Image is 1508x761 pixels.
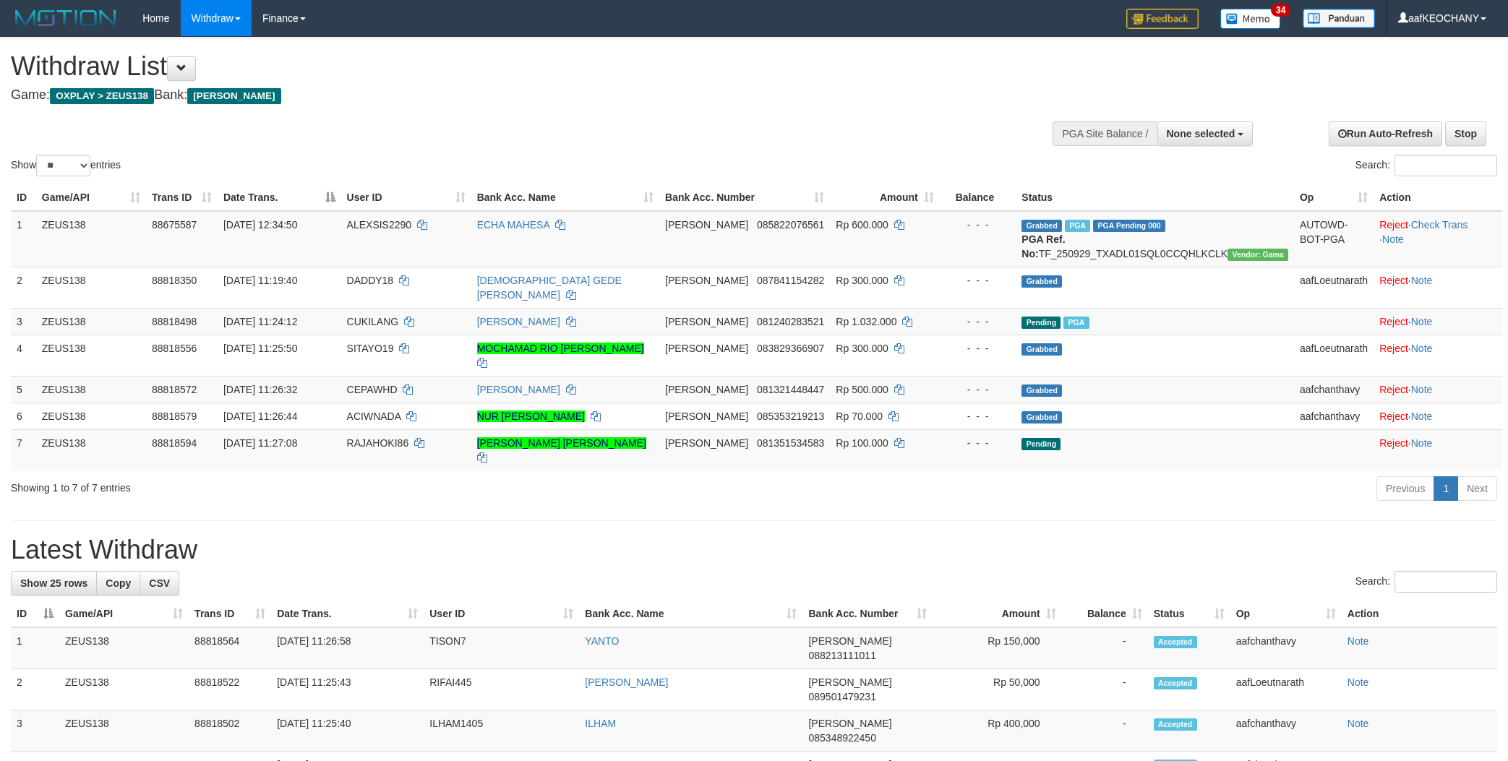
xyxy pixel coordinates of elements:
[347,384,398,395] span: CEPAWHD
[665,437,748,449] span: [PERSON_NAME]
[808,718,891,729] span: [PERSON_NAME]
[1157,121,1254,146] button: None selected
[341,184,471,211] th: User ID: activate to sort column ascending
[836,316,896,327] span: Rp 1.032.000
[1220,9,1281,29] img: Button%20Memo.svg
[1411,219,1468,231] a: Check Trans
[1434,476,1458,501] a: 1
[347,437,409,449] span: RAJAHOKI86
[836,410,883,422] span: Rp 70.000
[946,273,1011,288] div: - - -
[808,676,891,688] span: [PERSON_NAME]
[223,410,297,422] span: [DATE] 11:26:44
[1021,220,1062,232] span: Grabbed
[1395,155,1497,176] input: Search:
[1348,676,1369,688] a: Note
[146,184,218,211] th: Trans ID: activate to sort column ascending
[1228,249,1288,261] span: Vendor URL: https://trx31.1velocity.biz
[1154,677,1197,689] span: Accepted
[140,571,179,596] a: CSV
[271,627,424,669] td: [DATE] 11:26:58
[11,211,36,267] td: 1
[1348,718,1369,729] a: Note
[11,88,991,103] h4: Game: Bank:
[59,601,189,627] th: Game/API: activate to sort column ascending
[579,601,802,627] th: Bank Acc. Name: activate to sort column ascending
[11,710,59,752] td: 3
[477,343,644,354] a: MOCHAMAD RIO [PERSON_NAME]
[1294,403,1374,429] td: aafchanthavy
[1021,343,1062,356] span: Grabbed
[477,316,560,327] a: [PERSON_NAME]
[1355,155,1497,176] label: Search:
[1329,121,1442,146] a: Run Auto-Refresh
[152,275,197,286] span: 88818350
[152,343,197,354] span: 88818556
[152,219,197,231] span: 88675587
[1376,476,1434,501] a: Previous
[424,669,579,710] td: RIFAI445
[50,88,154,104] span: OXPLAY > ZEUS138
[223,437,297,449] span: [DATE] 11:27:08
[96,571,140,596] a: Copy
[1411,384,1433,395] a: Note
[1457,476,1497,501] a: Next
[347,343,394,354] span: SITAYO19
[933,669,1062,710] td: Rp 50,000
[223,343,297,354] span: [DATE] 11:25:50
[1062,627,1148,669] td: -
[11,429,36,470] td: 7
[152,437,197,449] span: 88818594
[946,314,1011,329] div: - - -
[1021,233,1065,259] b: PGA Ref. No:
[1342,601,1497,627] th: Action
[36,155,90,176] select: Showentries
[1374,267,1502,308] td: ·
[1148,601,1230,627] th: Status: activate to sort column ascending
[11,627,59,669] td: 1
[11,335,36,376] td: 4
[106,577,131,589] span: Copy
[11,267,36,308] td: 2
[1021,411,1062,424] span: Grabbed
[477,384,560,395] a: [PERSON_NAME]
[1374,403,1502,429] td: ·
[271,669,424,710] td: [DATE] 11:25:43
[471,184,659,211] th: Bank Acc. Name: activate to sort column ascending
[1230,669,1342,710] td: aafLoeutnarath
[1230,601,1342,627] th: Op: activate to sort column ascending
[1021,317,1061,329] span: Pending
[836,219,888,231] span: Rp 600.000
[836,384,888,395] span: Rp 500.000
[347,316,399,327] span: CUKILANG
[1062,601,1148,627] th: Balance: activate to sort column ascending
[347,410,401,422] span: ACIWNADA
[1379,437,1408,449] a: Reject
[1126,9,1199,29] img: Feedback.jpg
[836,437,888,449] span: Rp 100.000
[11,536,1497,564] h1: Latest Withdraw
[946,382,1011,397] div: - - -
[1065,220,1090,232] span: Marked by aafpengsreynich
[1021,438,1061,450] span: Pending
[59,627,189,669] td: ZEUS138
[11,475,617,495] div: Showing 1 to 7 of 7 entries
[808,691,875,702] span: Copy 089501479231 to clipboard
[11,308,36,335] td: 3
[11,7,121,29] img: MOTION_logo.png
[946,436,1011,450] div: - - -
[189,710,271,752] td: 88818502
[1230,627,1342,669] td: aafchanthavy
[946,218,1011,232] div: - - -
[1382,233,1404,245] a: Note
[189,627,271,669] td: 88818564
[1294,267,1374,308] td: aafLoeutnarath
[1154,718,1197,731] span: Accepted
[1053,121,1157,146] div: PGA Site Balance /
[757,343,824,354] span: Copy 083829366907 to clipboard
[1374,376,1502,403] td: ·
[223,275,297,286] span: [DATE] 11:19:40
[1167,128,1235,139] span: None selected
[757,384,824,395] span: Copy 081321448447 to clipboard
[1379,384,1408,395] a: Reject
